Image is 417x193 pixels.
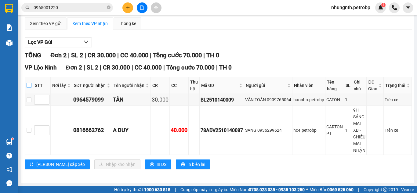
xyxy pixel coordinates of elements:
[206,52,219,59] span: TH 0
[201,82,238,89] span: Mã GD
[187,161,205,168] span: In biên lai
[25,38,92,47] button: Lọc VP Gửi
[25,5,30,10] span: search
[132,64,133,71] span: |
[137,2,147,13] button: file-add
[52,82,66,89] span: Nơi lấy
[66,64,82,71] span: Đơn 2
[88,52,116,59] span: CR 30.000
[325,77,344,94] th: Tên hàng
[306,188,308,191] span: ⚪️
[85,52,86,59] span: |
[201,127,243,134] div: 78ADV2510140087
[3,3,89,36] li: [PERSON_NAME][GEOGRAPHIC_DATA]
[385,82,405,89] span: Trạng thái
[405,5,411,10] span: caret-down
[151,2,161,13] button: aim
[151,77,170,94] th: CR
[107,5,111,11] span: close-circle
[358,186,359,193] span: |
[114,186,170,193] span: Hỗ trợ kỹ thuật:
[249,187,305,192] strong: 0708 023 035 - 0935 103 250
[6,24,13,31] img: solution-icon
[201,96,243,104] div: BL2510140009
[181,162,185,167] span: printer
[50,52,67,59] span: Đơn 2
[117,52,119,59] span: |
[72,20,108,27] div: Xem theo VP nhận
[153,52,202,59] span: Tổng cước 70.000
[230,186,305,193] span: Miền Nam
[94,159,140,169] button: downloadNhập kho nhận
[381,3,386,7] sup: 1
[150,162,154,167] span: printer
[68,52,70,59] span: |
[5,4,13,13] img: logo-vxr
[180,186,228,193] span: Cung cấp máy in - giấy in:
[166,64,215,71] span: Tổng cước 70.000
[293,96,324,103] div: haonhn.petrobp
[403,2,413,13] button: caret-down
[216,64,218,71] span: |
[154,5,158,10] span: aim
[150,52,151,59] span: |
[175,186,176,193] span: |
[71,52,83,59] span: SL 2
[145,159,171,169] button: printerIn DS
[246,82,286,89] span: Người gửi
[378,5,383,10] img: icon-new-feature
[392,5,397,10] img: phone-icon
[73,95,111,104] div: 0964579099
[200,106,244,155] td: 78ADV2510140087
[219,64,232,71] span: TH 0
[345,96,351,103] div: 1
[292,77,325,94] th: Nhân viên
[344,77,352,94] th: SL
[163,64,165,71] span: |
[107,5,111,9] span: close-circle
[6,166,12,172] span: notification
[176,159,210,169] button: printerIn biên lai
[200,94,244,106] td: BL2510140009
[310,186,354,193] span: Miền Bắc
[203,52,205,59] span: |
[113,126,150,134] div: A DUY
[25,52,41,59] span: TỔNG
[112,94,151,106] td: TÂN
[245,96,291,103] div: VĂN TOÀN 0909765064
[383,188,387,192] span: copyright
[120,52,148,59] span: CC 40.000
[100,64,101,71] span: |
[170,77,189,94] th: CC
[189,77,200,94] th: Thu hộ
[326,123,343,137] div: CARTON PT
[326,96,343,103] div: CATON
[112,106,151,155] td: A DUY
[84,40,89,45] span: down
[152,95,169,104] div: 30.000
[103,64,130,71] span: CR 30.000
[326,4,375,11] span: nhungnth.petrobp
[72,94,112,106] td: 0964579099
[122,2,133,13] button: plus
[171,126,187,134] div: 40.000
[353,107,365,154] div: 9H SÁNG MAI XB - CHIỀU MAI NHẬN
[25,64,57,71] span: VP Lộc Ninh
[72,106,112,155] td: 0816662762
[293,127,324,134] div: hc4.petrobp
[114,82,144,89] span: Tên người nhận
[345,127,351,134] div: 1
[245,127,291,134] div: SANG 0936299624
[74,82,106,89] span: SĐT người nhận
[73,126,111,134] div: 0816662762
[36,161,85,168] span: [PERSON_NAME] sắp xếp
[119,20,136,27] div: Thống kê
[327,187,354,192] strong: 0369 525 060
[140,5,144,10] span: file-add
[33,77,51,94] th: STT
[28,38,52,46] span: Lọc VP Gửi
[25,159,90,169] button: sort-ascending[PERSON_NAME] sắp xếp
[385,127,411,134] div: Trên xe
[34,4,106,11] input: Tìm tên, số ĐT hoặc mã đơn
[6,180,12,186] span: message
